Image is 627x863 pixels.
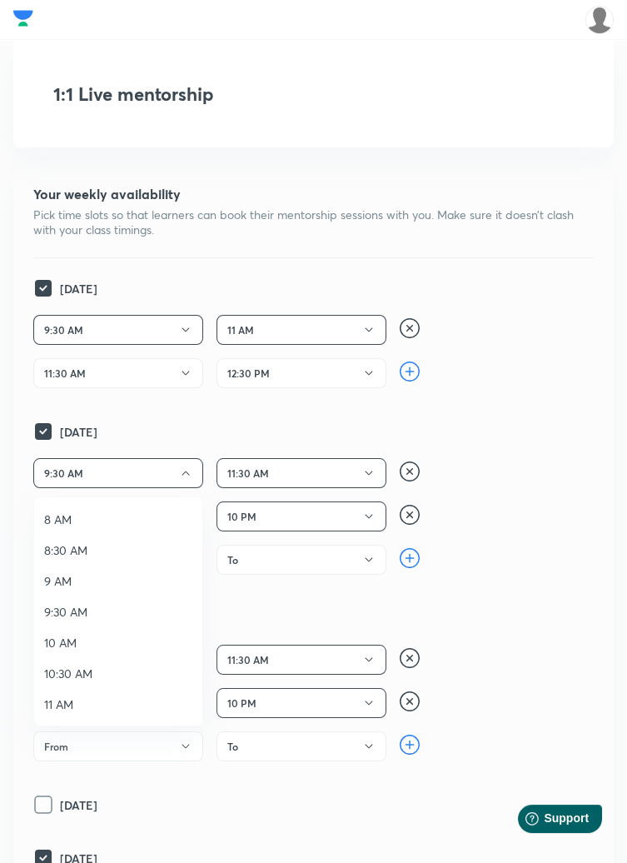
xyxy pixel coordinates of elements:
span: 11 AM [44,696,192,713]
span: 9:30 AM [44,603,192,621]
iframe: Help widget launcher [479,798,609,845]
span: 8:30 AM [44,541,192,559]
span: 10 AM [44,634,192,651]
span: 8 AM [44,511,192,528]
span: 10:30 AM [44,665,192,682]
span: 9 AM [44,572,192,590]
